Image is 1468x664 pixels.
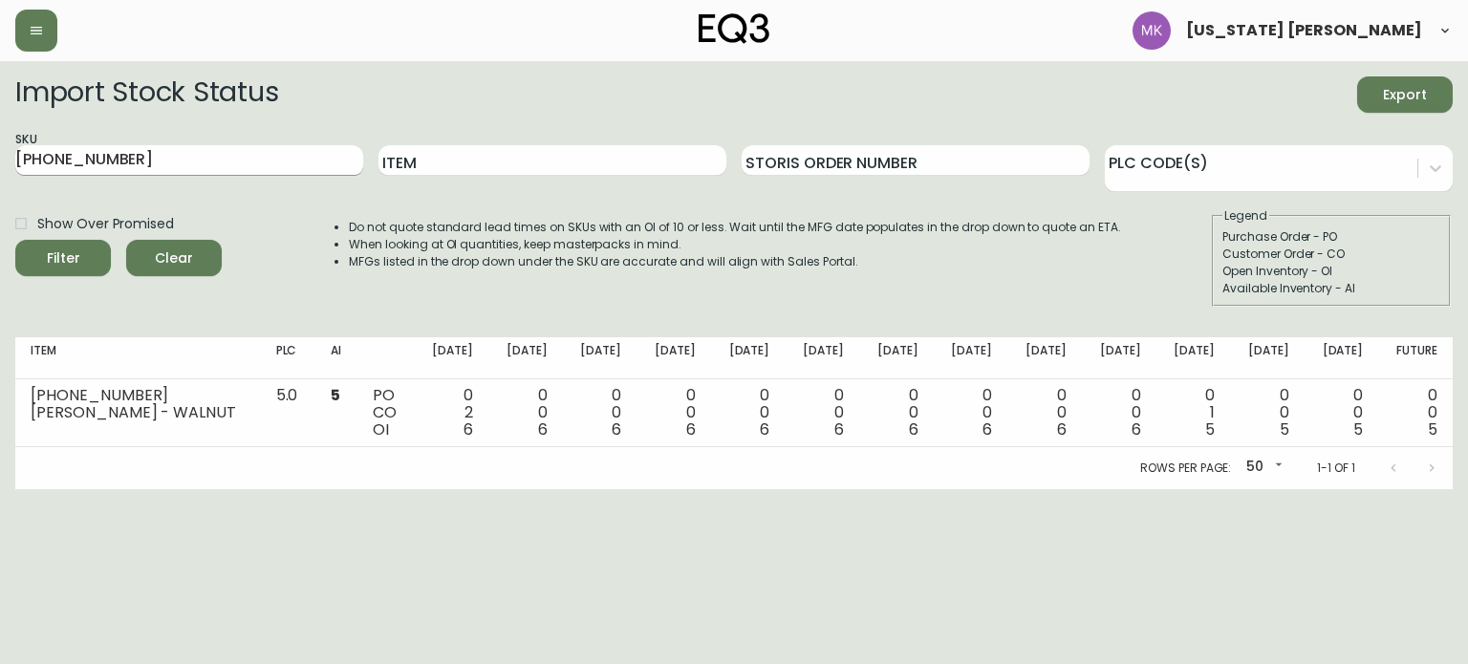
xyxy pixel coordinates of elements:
div: 0 0 [949,387,993,439]
span: 6 [909,418,918,440]
li: When looking at OI quantities, keep masterpacks in mind. [349,236,1121,253]
th: [DATE] [414,337,488,379]
p: Rows per page: [1140,460,1231,477]
span: 5 [1205,418,1215,440]
div: 0 1 [1171,387,1215,439]
span: 6 [464,418,473,440]
div: [PHONE_NUMBER] [31,387,246,404]
span: 5 [1353,418,1363,440]
span: 5 [1428,418,1437,440]
span: 6 [686,418,696,440]
th: Item [15,337,261,379]
span: Clear [141,246,206,270]
th: [DATE] [1007,337,1082,379]
th: [DATE] [785,337,859,379]
span: 5 [331,384,340,406]
span: 6 [834,418,844,440]
span: [US_STATE] [PERSON_NAME] [1186,23,1422,38]
th: [DATE] [1082,337,1156,379]
th: PLC [261,337,315,379]
div: 0 0 [504,387,548,439]
td: 5.0 [261,379,315,447]
th: [DATE] [488,337,563,379]
span: 5 [1280,418,1289,440]
div: 0 0 [1393,387,1437,439]
div: PO CO [373,387,399,439]
li: Do not quote standard lead times on SKUs with an OI of 10 or less. Wait until the MFG date popula... [349,219,1121,236]
th: Future [1378,337,1453,379]
div: 0 0 [1320,387,1364,439]
img: logo [699,13,769,44]
legend: Legend [1222,207,1269,225]
div: [PERSON_NAME] - WALNUT [31,404,246,421]
div: 0 2 [429,387,473,439]
h2: Import Stock Status [15,76,278,113]
div: 0 0 [1023,387,1067,439]
th: [DATE] [1230,337,1305,379]
li: MFGs listed in the drop down under the SKU are accurate and will align with Sales Portal. [349,253,1121,270]
th: [DATE] [934,337,1008,379]
div: 0 0 [874,387,918,439]
div: Open Inventory - OI [1222,263,1440,280]
button: Clear [126,240,222,276]
div: Purchase Order - PO [1222,228,1440,246]
th: [DATE] [562,337,637,379]
span: 6 [1132,418,1141,440]
div: 0 0 [652,387,696,439]
span: 6 [1057,418,1067,440]
div: 0 0 [1097,387,1141,439]
button: Export [1357,76,1453,113]
span: 6 [612,418,621,440]
div: 0 0 [800,387,844,439]
div: 50 [1239,452,1286,483]
div: 0 0 [726,387,770,439]
th: [DATE] [1305,337,1379,379]
button: Filter [15,240,111,276]
span: Show Over Promised [37,214,174,234]
div: 0 0 [1245,387,1289,439]
div: Customer Order - CO [1222,246,1440,263]
div: 0 0 [577,387,621,439]
th: [DATE] [637,337,711,379]
span: Export [1372,83,1437,107]
th: [DATE] [1155,337,1230,379]
th: [DATE] [859,337,934,379]
span: 6 [538,418,548,440]
span: 6 [982,418,992,440]
span: OI [373,418,389,440]
p: 1-1 of 1 [1317,460,1355,477]
th: [DATE] [711,337,786,379]
div: Available Inventory - AI [1222,280,1440,297]
th: AI [315,337,358,379]
span: 6 [760,418,769,440]
img: ea5e0531d3ed94391639a5d1768dbd68 [1133,11,1171,50]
